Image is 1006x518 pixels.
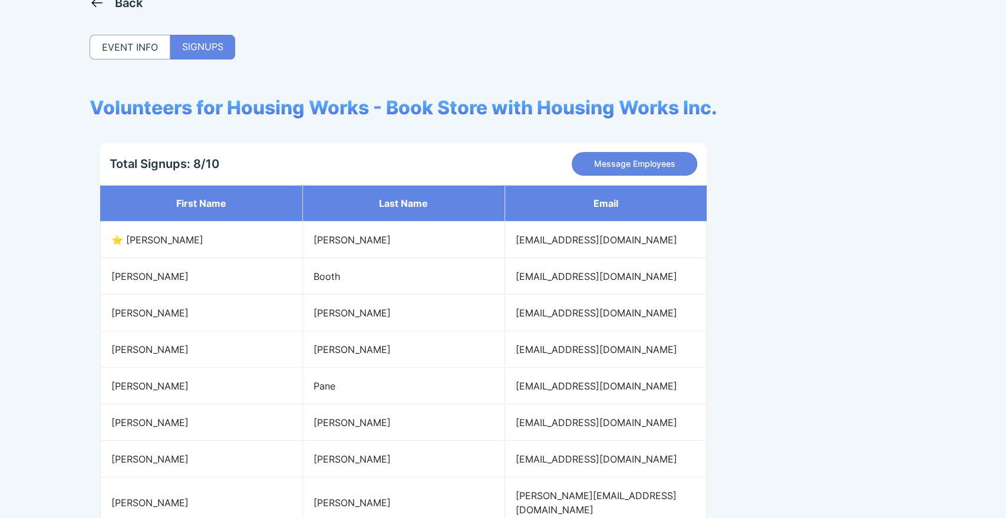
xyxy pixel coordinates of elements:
[302,404,504,441] td: [PERSON_NAME]
[100,185,302,222] th: First name
[302,295,504,331] td: [PERSON_NAME]
[110,157,219,171] div: Total Signups: 8/10
[100,222,302,258] td: ⭐ [PERSON_NAME]
[504,368,707,404] td: [EMAIL_ADDRESS][DOMAIN_NAME]
[302,368,504,404] td: Pane
[302,258,504,295] td: Booth
[572,152,697,176] button: Message Employees
[504,331,707,368] td: [EMAIL_ADDRESS][DOMAIN_NAME]
[504,222,707,258] td: [EMAIL_ADDRESS][DOMAIN_NAME]
[302,222,504,258] td: [PERSON_NAME]
[100,258,302,295] td: [PERSON_NAME]
[302,331,504,368] td: [PERSON_NAME]
[504,441,707,477] td: [EMAIL_ADDRESS][DOMAIN_NAME]
[170,35,235,60] div: SIGNUPS
[504,295,707,331] td: [EMAIL_ADDRESS][DOMAIN_NAME]
[100,441,302,477] td: [PERSON_NAME]
[100,404,302,441] td: [PERSON_NAME]
[594,158,675,170] span: Message Employees
[100,295,302,331] td: [PERSON_NAME]
[100,331,302,368] td: [PERSON_NAME]
[504,185,707,222] th: Email
[504,404,707,441] td: [EMAIL_ADDRESS][DOMAIN_NAME]
[302,185,504,222] th: Last name
[504,258,707,295] td: [EMAIL_ADDRESS][DOMAIN_NAME]
[302,441,504,477] td: [PERSON_NAME]
[90,35,170,60] div: EVENT INFO
[90,96,717,119] span: Volunteers for Housing Works - Book Store with Housing Works Inc.
[100,368,302,404] td: [PERSON_NAME]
